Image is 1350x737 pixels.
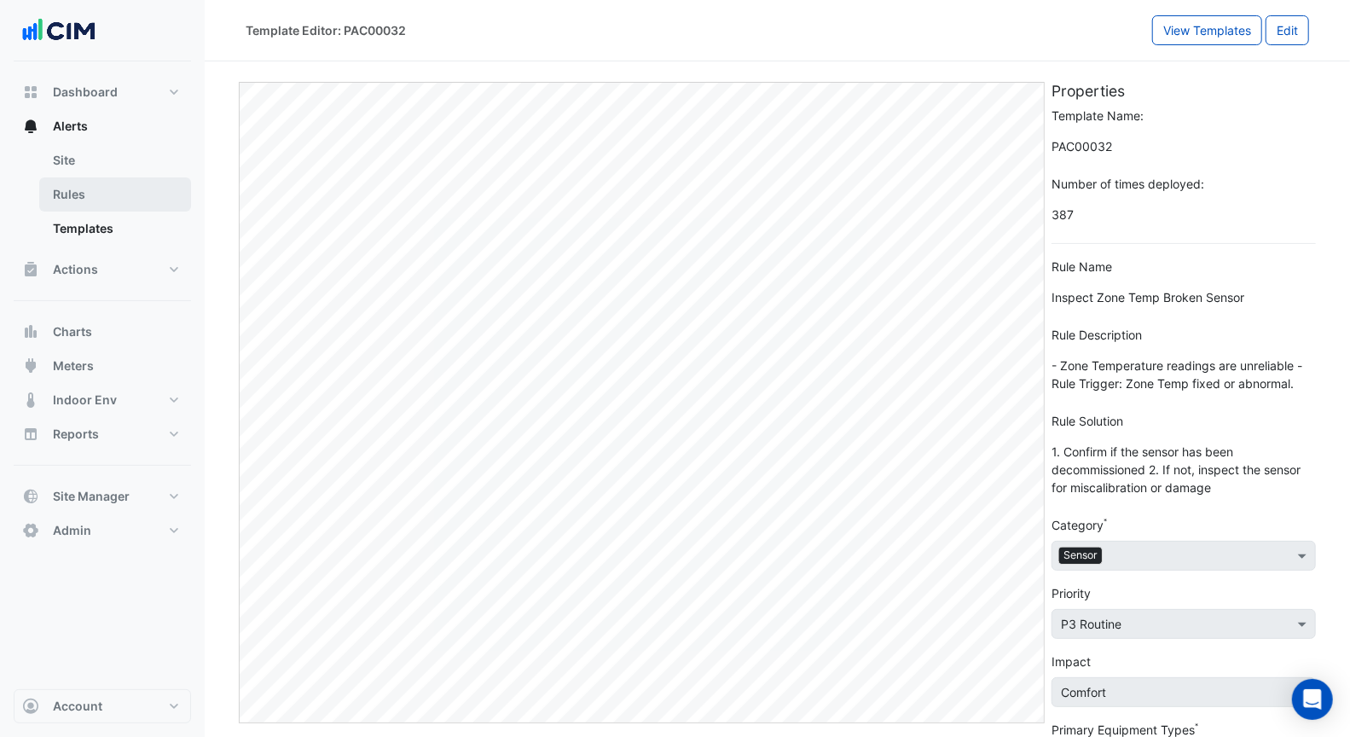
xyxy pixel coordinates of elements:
[1152,15,1262,45] button: View Templates
[14,75,191,109] button: Dashboard
[1052,282,1316,312] span: Inspect Zone Temp Broken Sensor
[1052,412,1123,430] label: Rule Solution
[1052,258,1112,276] label: Rule Name
[22,118,39,135] app-icon: Alerts
[53,261,98,278] span: Actions
[1059,548,1102,563] span: Sensor
[53,84,118,101] span: Dashboard
[53,488,130,505] span: Site Manager
[14,109,191,143] button: Alerts
[1052,175,1204,193] label: Number of times deployed:
[22,84,39,101] app-icon: Dashboard
[22,323,39,340] app-icon: Charts
[53,426,99,443] span: Reports
[53,357,94,374] span: Meters
[1052,326,1142,344] label: Rule Description
[14,349,191,383] button: Meters
[14,315,191,349] button: Charts
[14,383,191,417] button: Indoor Env
[53,698,102,715] span: Account
[14,689,191,723] button: Account
[22,357,39,374] app-icon: Meters
[20,14,97,48] img: Company Logo
[1292,679,1333,720] div: Open Intercom Messenger
[1052,82,1316,100] h5: Properties
[39,212,191,246] a: Templates
[14,479,191,514] button: Site Manager
[53,118,88,135] span: Alerts
[22,261,39,278] app-icon: Actions
[1052,200,1316,229] span: 387
[53,323,92,340] span: Charts
[53,522,91,539] span: Admin
[22,488,39,505] app-icon: Site Manager
[1052,437,1316,502] span: 1. Confirm if the sensor has been decommissioned 2. If not, inspect the sensor for miscalibration...
[1052,107,1144,125] label: Template Name:
[14,143,191,252] div: Alerts
[1052,131,1316,161] span: PAC00032
[246,21,406,39] div: Template Editor: PAC00032
[14,417,191,451] button: Reports
[14,514,191,548] button: Admin
[22,426,39,443] app-icon: Reports
[22,392,39,409] app-icon: Indoor Env
[22,522,39,539] app-icon: Admin
[53,392,117,409] span: Indoor Env
[14,252,191,287] button: Actions
[1052,584,1091,602] label: Priority
[39,177,191,212] a: Rules
[1052,653,1091,670] label: Impact
[1266,15,1309,45] button: Edit
[39,143,191,177] a: Site
[1052,516,1104,534] label: Category
[1052,351,1316,398] span: - Zone Temperature readings are unreliable - Rule Trigger: Zone Temp fixed or abnormal.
